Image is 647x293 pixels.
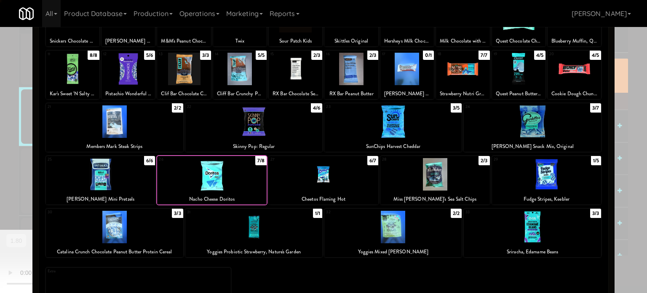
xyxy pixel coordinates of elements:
[46,247,183,257] div: Catalina Crunch Chocolate Peanut Butter Protein Cereal
[213,36,267,46] div: Twix
[548,51,601,99] div: 204/5Cookie Dough Chunk Puff, BUILT Bar
[214,36,265,46] div: Twix
[436,89,489,99] div: Strawberry Nutri Grain Soft Baked Breakfast Bar
[215,51,240,58] div: 14
[479,156,489,165] div: 2/3
[494,156,547,163] div: 29
[103,51,128,58] div: 12
[492,89,545,99] div: Quest Peanut Butter Cups
[465,141,600,152] div: [PERSON_NAME] Snack Mix, Original
[438,51,463,58] div: 18
[465,209,532,216] div: 33
[326,247,460,257] div: Yoggies Mixed [PERSON_NAME]
[380,36,434,46] div: Hersheys Milk Chocolate Bar
[270,194,377,204] div: Cheetos Flaming Hot
[144,51,155,60] div: 5/6
[465,103,532,110] div: 24
[324,141,462,152] div: SunChips Harvest Cheddar
[367,156,378,165] div: 6/7
[311,51,322,60] div: 2/3
[157,156,267,204] div: 267/8Nacho Cheese Doritos
[326,103,393,110] div: 23
[48,103,115,110] div: 21
[493,36,544,46] div: Quest Chocolate Chip Bake Shop Muffin
[464,209,601,257] div: 333/3Sriracha, Edamame Beans
[269,36,322,46] div: Sour Patch Kids
[326,51,351,58] div: 16
[493,194,600,204] div: Fudge Stripes, Keebler
[436,51,489,99] div: 187/7Strawberry Nutri Grain Soft Baked Breakfast Bar
[382,194,489,204] div: Miss [PERSON_NAME]'s Sea Salt Chips
[159,51,184,58] div: 13
[324,51,378,99] div: 162/3RX Bar Peanut Butter
[48,51,73,58] div: 11
[47,141,182,152] div: Members Mark Steak Strips
[326,141,460,152] div: SunChips Harvest Cheddar
[464,103,601,152] div: 243/7[PERSON_NAME] Snack Mix, Original
[46,36,99,46] div: Snickers Chocolate Candy Bar
[102,36,155,46] div: [PERSON_NAME] Milk Chocolate Peanut Butter
[159,156,212,163] div: 26
[451,209,462,218] div: 2/2
[423,51,434,60] div: 0/1
[494,51,519,58] div: 19
[380,89,434,99] div: [PERSON_NAME] Protein Bar
[158,36,209,46] div: M&M's Peanut Chocolate Candies
[380,156,490,204] div: 282/3Miss [PERSON_NAME]'s Sea Salt Chips
[270,89,321,99] div: RX Bar Chocolate Sea Salt
[269,89,322,99] div: RX Bar Chocolate Sea Salt
[382,36,433,46] div: Hersheys Milk Chocolate Bar
[46,89,99,99] div: Kar's Sweet 'N Salty Mix
[549,36,600,46] div: Blueberry Muffin, Quest
[324,247,462,257] div: Yoggies Mixed [PERSON_NAME]
[324,209,462,257] div: 322/2Yoggies Mixed [PERSON_NAME]
[172,209,183,218] div: 3/3
[46,103,183,152] div: 212/2Members Mark Steak Strips
[157,194,267,204] div: Nacho Cheese Doritos
[590,103,601,113] div: 3/7
[548,36,601,46] div: Blueberry Muffin, Quest
[46,194,155,204] div: [PERSON_NAME] Mini Pretzels
[326,36,377,46] div: Skittles Original
[187,103,254,110] div: 22
[200,51,211,60] div: 3/3
[187,141,321,152] div: Skinny Pop: Regular
[270,51,296,58] div: 15
[380,194,490,204] div: Miss [PERSON_NAME]'s Sea Salt Chips
[549,89,600,99] div: Cookie Dough Chunk Puff, BUILT Bar
[269,156,378,204] div: 276/7Cheetos Flaming Hot
[436,36,489,46] div: Milk Chocolate with Almonds Bar, Hershey's
[157,36,211,46] div: M&M's Peanut Chocolate Candies
[269,194,378,204] div: Cheetos Flaming Hot
[187,247,321,257] div: Yoggies Probiotic Strawberry, Nature's Garden
[324,36,378,46] div: Skittles Original
[311,103,322,113] div: 4/6
[187,209,254,216] div: 31
[213,51,267,99] div: 145/5Cliff Bar Crunchy Peanut Butter
[479,51,489,60] div: 7/7
[326,89,377,99] div: RX Bar Peanut Butter
[270,156,323,163] div: 27
[313,209,322,218] div: 1/1
[103,89,154,99] div: Pistachio Wonderful Roasted and Salted No shells
[158,89,209,99] div: Clif Bar Chocolate Chip
[380,51,434,99] div: 170/1[PERSON_NAME] Protein Bar
[324,103,462,152] div: 233/5SunChips Harvest Cheddar
[464,141,601,152] div: [PERSON_NAME] Snack Mix, Original
[48,268,139,275] div: Extra
[158,194,265,204] div: Nacho Cheese Doritos
[103,36,154,46] div: [PERSON_NAME] Milk Chocolate Peanut Butter
[46,156,155,204] div: 256/6[PERSON_NAME] Mini Pretzels
[492,51,545,99] div: 194/5Quest Peanut Butter Cups
[185,141,323,152] div: Skinny Pop: Regular
[144,156,155,165] div: 6/6
[492,156,602,204] div: 291/5Fudge Stripes, Keebler
[382,156,435,163] div: 28
[465,247,600,257] div: Sriracha, Edamame Beans
[102,51,155,99] div: 125/6Pistachio Wonderful Roasted and Salted No shells
[102,89,155,99] div: Pistachio Wonderful Roasted and Salted No shells
[255,156,267,165] div: 7/8
[324,89,378,99] div: RX Bar Peanut Butter
[382,51,407,58] div: 17
[549,51,575,58] div: 20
